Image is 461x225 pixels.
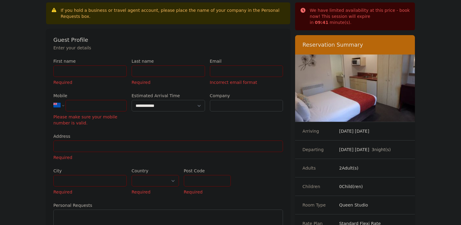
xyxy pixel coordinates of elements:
[372,147,391,152] span: 3 night(s)
[53,114,127,126] p: Please make sure your mobile number is valid.
[310,7,410,25] p: We have limited availability at this price - book now! This session will expire in minute(s).
[53,133,283,139] label: Address
[339,184,408,190] dd: 0 Child(ren)
[210,79,283,85] p: Incorrect email format
[210,93,283,99] label: Company
[53,168,127,174] label: City
[295,55,415,122] img: Queen Studio
[53,79,127,85] p: Required
[132,93,205,99] label: Estimated Arrival Time
[53,202,283,208] label: Personal Requests
[302,128,334,134] dt: Arriving
[302,147,334,153] dt: Departing
[339,165,408,171] dd: 2 Adult(s)
[339,147,408,153] dd: [DATE] [DATE]
[339,128,408,134] dd: [DATE] [DATE]
[53,36,283,44] h3: Guest Profile
[302,184,334,190] dt: Children
[132,189,179,195] p: Required
[132,79,205,85] p: Required
[132,58,205,64] label: Last name
[339,202,408,208] dd: Queen Studio
[210,58,283,64] label: Email
[132,168,179,174] label: Country
[302,41,408,48] h3: Reservation Summary
[53,154,283,160] p: Required
[61,7,285,19] div: If you hold a business or travel agent account, please place the name of your company in the Pers...
[53,58,127,64] label: First name
[184,168,231,174] label: Post Code
[184,189,231,195] p: Required
[53,45,283,51] p: Enter your details
[53,93,127,99] label: Mobile
[302,202,334,208] dt: Room Type
[53,189,127,195] p: Required
[302,165,334,171] dt: Adults
[315,20,328,25] strong: 09 : 41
